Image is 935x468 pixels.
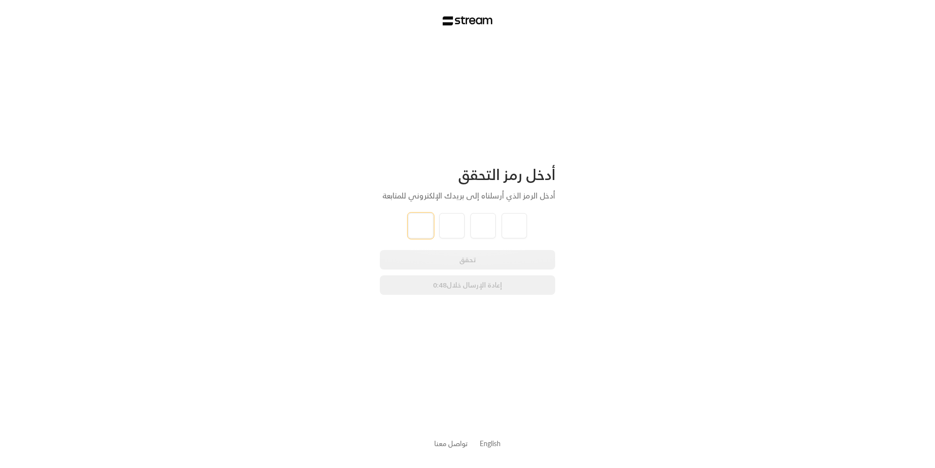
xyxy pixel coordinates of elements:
[443,16,493,26] img: Stream Logo
[434,438,468,449] button: تواصل معنا
[380,190,555,201] div: أدخل الرمز الذي أرسلناه إلى بريدك الإلكتروني للمتابعة
[434,437,468,450] a: تواصل معنا
[380,165,555,184] div: أدخل رمز التحقق
[480,434,501,452] a: English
